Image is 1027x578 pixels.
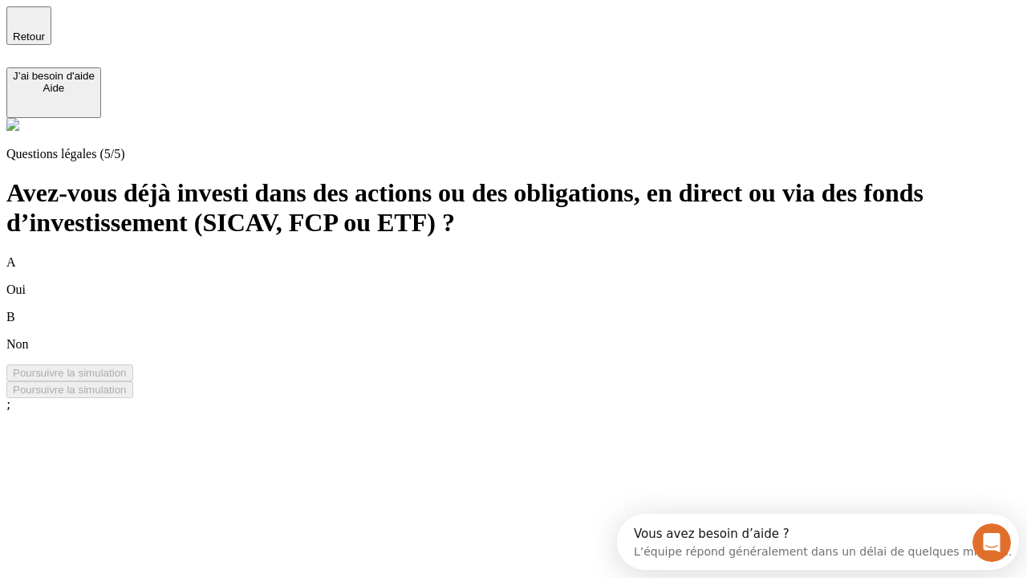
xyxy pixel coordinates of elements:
iframe: Intercom live chat discovery launcher [617,514,1019,570]
p: Questions légales (5/5) [6,147,1021,161]
h1: Avez-vous déjà investi dans des actions ou des obligations, en direct ou via des fonds d’investis... [6,178,1021,238]
img: alexis.png [6,118,19,131]
div: Poursuivre la simulation [13,367,127,379]
div: Poursuivre la simulation [13,384,127,396]
button: Retour [6,6,51,45]
div: Aide [13,82,95,94]
button: Poursuivre la simulation [6,381,133,398]
div: Vous avez besoin d’aide ? [17,14,395,26]
button: J’ai besoin d'aideAide [6,67,101,118]
p: Non [6,337,1021,352]
iframe: Intercom live chat [972,523,1011,562]
button: Poursuivre la simulation [6,364,133,381]
div: L’équipe répond généralement dans un délai de quelques minutes. [17,26,395,43]
p: B [6,310,1021,324]
div: Ouvrir le Messenger Intercom [6,6,442,51]
div: J’ai besoin d'aide [13,70,95,82]
span: Retour [13,31,45,43]
p: A [6,255,1021,270]
div: ; [6,398,1021,411]
p: Oui [6,283,1021,297]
